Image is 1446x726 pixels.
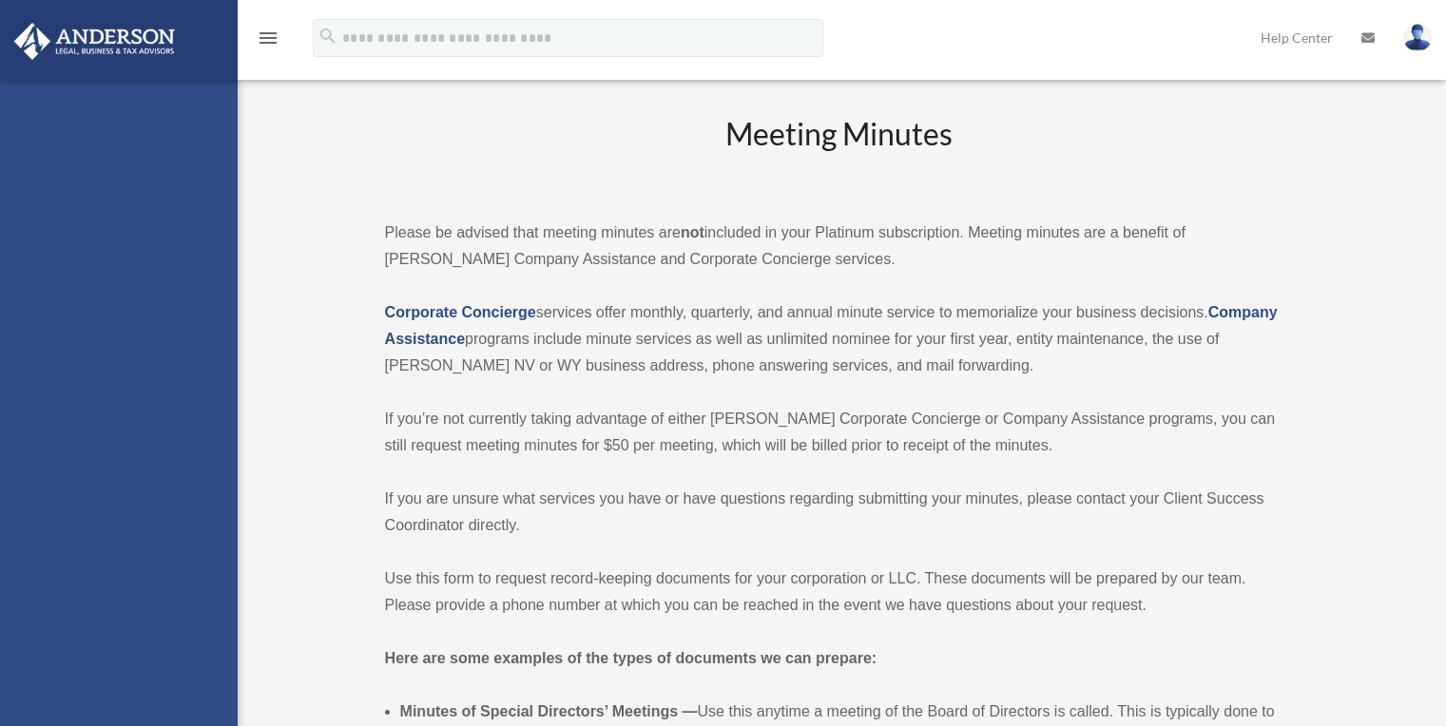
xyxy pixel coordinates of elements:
[385,486,1295,539] p: If you are unsure what services you have or have questions regarding submitting your minutes, ple...
[385,299,1295,379] p: services offer monthly, quarterly, and annual minute service to memorialize your business decisio...
[385,304,536,320] a: Corporate Concierge
[385,304,1278,347] a: Company Assistance
[1403,24,1432,51] img: User Pic
[9,23,181,60] img: Anderson Advisors Platinum Portal
[400,703,698,719] b: Minutes of Special Directors’ Meetings —
[681,224,704,240] strong: not
[385,406,1295,459] p: If you’re not currently taking advantage of either [PERSON_NAME] Corporate Concierge or Company A...
[385,650,877,666] strong: Here are some examples of the types of documents we can prepare:
[257,33,280,49] a: menu
[385,565,1295,619] p: Use this form to request record-keeping documents for your corporation or LLC. These documents wi...
[318,26,338,47] i: search
[257,27,280,49] i: menu
[385,113,1295,192] h2: Meeting Minutes
[385,220,1295,273] p: Please be advised that meeting minutes are included in your Platinum subscription. Meeting minute...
